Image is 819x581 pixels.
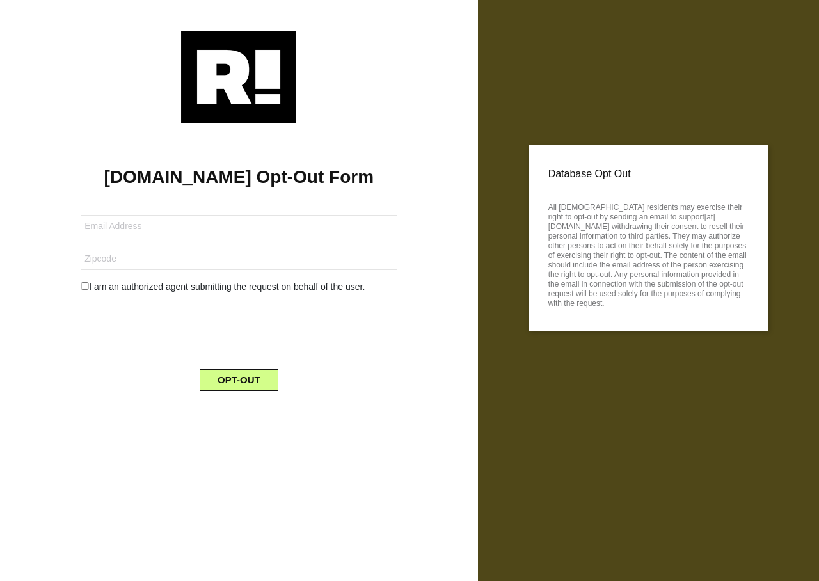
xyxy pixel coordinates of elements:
[548,164,749,184] p: Database Opt Out
[548,199,749,308] p: All [DEMOGRAPHIC_DATA] residents may exercise their right to opt-out by sending an email to suppo...
[81,248,397,270] input: Zipcode
[200,369,278,391] button: OPT-OUT
[81,215,397,237] input: Email Address
[71,280,406,294] div: I am an authorized agent submitting the request on behalf of the user.
[19,166,459,188] h1: [DOMAIN_NAME] Opt-Out Form
[181,31,296,123] img: Retention.com
[141,304,336,354] iframe: reCAPTCHA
